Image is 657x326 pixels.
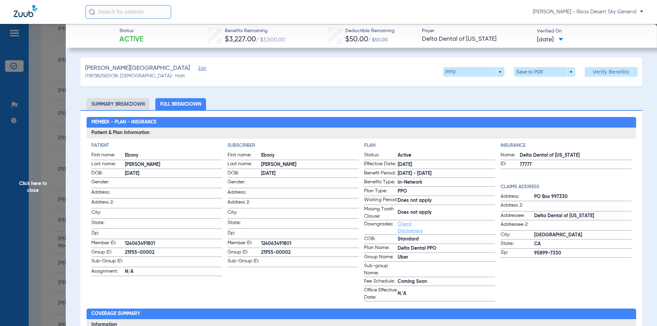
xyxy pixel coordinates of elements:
li: Summary Breakdown [87,98,150,110]
iframe: Chat Widget [623,293,657,326]
span: Benefits Type: [364,179,398,187]
span: [DATE] - [DATE] [398,170,495,177]
span: Address 2: [91,199,125,208]
span: State: [91,219,125,229]
span: Group ID: [91,249,125,257]
span: Effective Date: [364,160,398,169]
span: 124063491801 [261,240,359,247]
span: Zip: [228,230,261,239]
span: Address 2: [501,202,534,211]
span: Plan Type: [364,187,398,196]
button: Save to PDF [514,67,575,77]
span: Delta Dental PPO [398,245,495,252]
img: Zuub Logo [14,5,37,17]
span: CA [534,240,632,248]
span: Gender: [91,179,125,188]
h4: Patient [91,142,222,149]
span: Benefit Period: [364,170,398,178]
img: Search Icon [89,9,95,15]
span: Coming Soon [398,278,495,285]
h4: Insurance [501,142,632,149]
span: $50.00 [345,36,368,43]
span: [PERSON_NAME] - Risas Desert Sky General [533,9,643,15]
span: Delta Dental of [US_STATE] [422,35,531,43]
span: Edit [198,66,205,73]
span: First name: [91,152,125,160]
span: DOB: [91,170,125,178]
span: Ebony [261,152,359,159]
span: Addressee 2: [501,221,534,230]
span: / $3,500.00 [256,37,285,43]
span: State: [501,240,534,248]
span: Address: [91,189,125,198]
span: Address: [501,193,534,201]
span: Ebony [125,152,222,159]
span: Gender: [228,179,261,188]
app-breakdown-title: Plan [364,142,495,149]
span: In-Network [398,179,495,186]
span: Last name: [228,160,261,169]
span: Addressee: [501,212,534,220]
span: Status [119,27,143,35]
span: Does not apply [398,197,495,204]
span: City: [228,209,261,218]
span: [PERSON_NAME] [261,161,359,168]
span: ID: [501,160,520,169]
span: DOB: [228,170,261,178]
input: Search for patients [86,5,171,19]
span: Payer [422,27,531,35]
span: (118138216) DOB: [DEMOGRAPHIC_DATA] - HoH [85,73,185,80]
span: Uber [398,254,495,261]
span: Address: [228,189,261,198]
span: Group Name: [364,253,398,262]
span: [GEOGRAPHIC_DATA] [534,232,632,239]
h4: Claims Address [501,183,632,191]
span: Waiting Period: [364,196,398,205]
span: Last name: [91,160,125,169]
span: Delta Dental of [US_STATE] [534,212,632,220]
span: COB: [364,235,398,244]
span: Missing Tooth Clause: [364,206,398,220]
span: [DATE] [261,170,359,177]
button: Verify Benefits [585,67,637,77]
span: Verify Benefits [593,69,629,75]
span: Address 2: [228,199,261,208]
span: [DATE] [537,36,563,44]
button: PPO [443,67,504,77]
span: Delta Dental of [US_STATE] [520,152,632,159]
span: State: [228,219,261,229]
span: / $50.00 [368,38,388,42]
span: Standard [398,236,495,243]
span: Downgrades: [364,221,398,234]
span: PO Box 997330 [534,193,632,200]
h4: Subscriber [228,142,359,149]
span: Zip: [91,230,125,239]
span: 77777 [520,161,632,168]
span: First name: [228,152,261,160]
span: Plan Name: [364,244,398,252]
span: Does not apply [398,209,495,216]
span: Active [119,35,143,44]
span: N/A [125,268,222,275]
span: Sub-Group ID: [91,258,125,267]
span: Fee Schedule: [364,278,398,286]
span: Assignment: [91,268,125,276]
h3: Patient & Plan Information [87,128,636,139]
span: City: [501,231,534,239]
span: [PERSON_NAME] [125,161,222,168]
span: 21955-00002 [261,249,359,256]
span: Member ID: [91,239,125,248]
span: Name: [501,152,520,160]
span: PPO [398,188,495,195]
a: Check Disclaimers [398,222,423,233]
span: $3,227.00 [225,36,256,43]
span: Deductible Remaining [345,27,395,35]
span: Office Effective Date: [364,287,398,301]
span: [DATE] [125,170,222,177]
span: Member ID: [228,239,261,248]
